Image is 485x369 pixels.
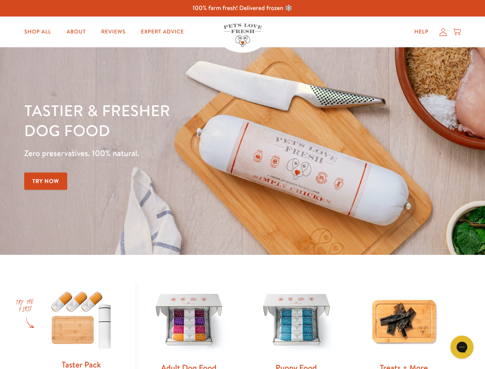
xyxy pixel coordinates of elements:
[18,24,57,40] a: Shop All
[447,333,477,361] iframe: Gorgias live chat messenger
[135,24,190,40] a: Expert Advice
[24,146,315,160] p: Zero preservatives. 100% natural.
[24,100,315,140] h1: Tastier & fresher dog food
[60,24,92,40] a: About
[24,173,67,190] a: Try Now
[408,24,435,40] a: Help
[95,24,131,40] a: Reviews
[223,23,262,47] img: Pets Love Fresh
